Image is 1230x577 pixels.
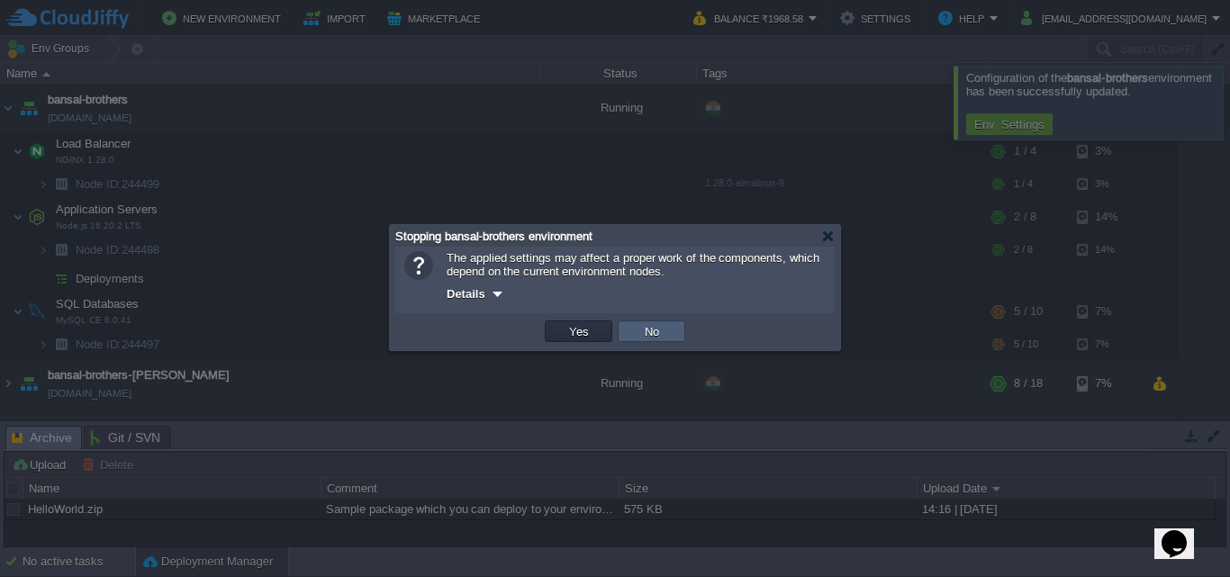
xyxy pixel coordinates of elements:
[395,230,592,243] span: Stopping bansal-brothers environment
[564,323,594,339] button: Yes
[447,251,819,278] span: The applied settings may affect a proper work of the components, which depend on the current envi...
[447,287,485,301] span: Details
[1154,505,1212,559] iframe: chat widget
[639,323,665,339] button: No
